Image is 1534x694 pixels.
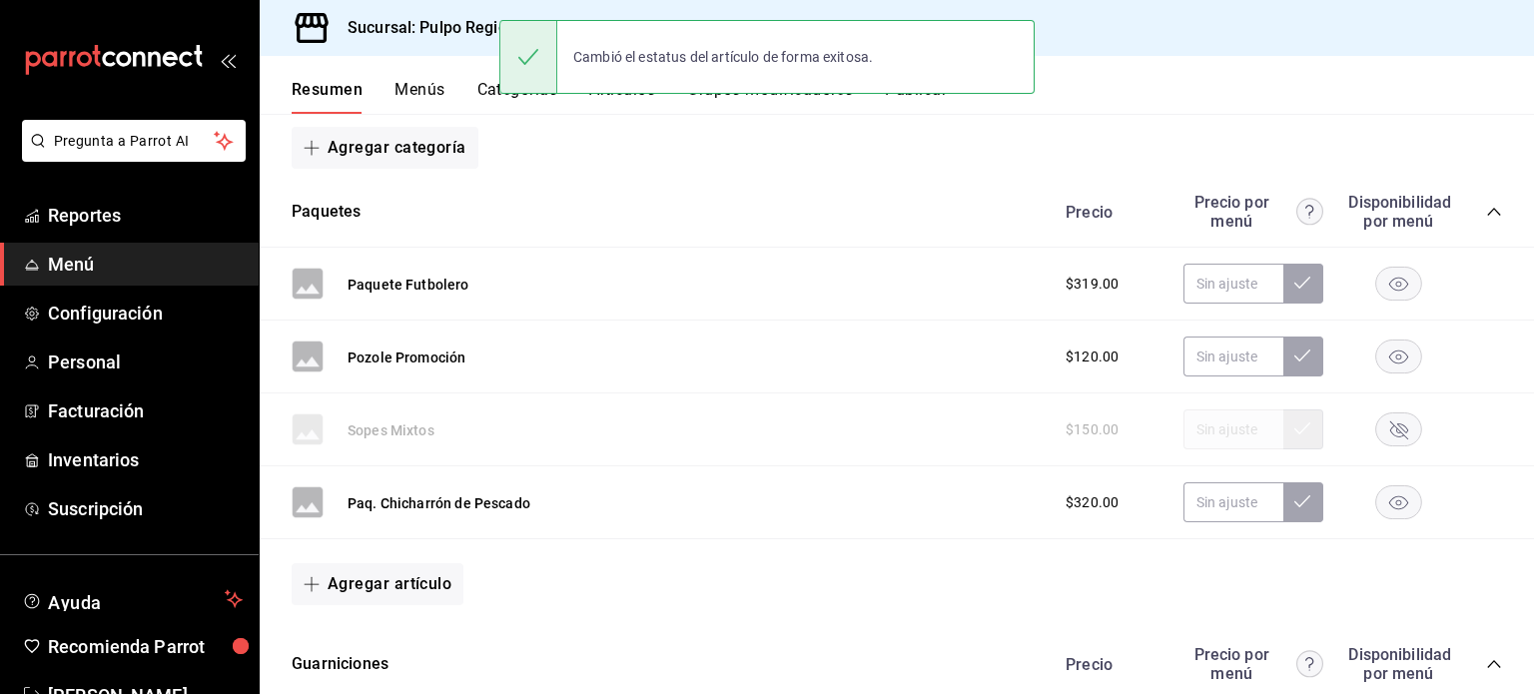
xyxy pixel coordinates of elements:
input: Sin ajuste [1183,337,1283,376]
div: Precio por menú [1183,193,1323,231]
div: Precio por menú [1183,645,1323,683]
span: Inventarios [48,446,243,473]
div: Disponibilidad por menú [1348,193,1448,231]
span: Pregunta a Parrot AI [54,131,215,152]
button: Pregunta a Parrot AI [22,120,246,162]
button: Paquetes [292,201,361,224]
input: Sin ajuste [1183,482,1283,522]
span: $120.00 [1066,347,1119,367]
span: $319.00 [1066,274,1119,295]
span: Personal [48,348,243,375]
button: Agregar artículo [292,563,463,605]
span: Suscripción [48,495,243,522]
button: Resumen [292,80,363,114]
div: Disponibilidad por menú [1348,645,1448,683]
div: navigation tabs [292,80,1534,114]
button: Menús [394,80,444,114]
span: $320.00 [1066,492,1119,513]
button: Agregar categoría [292,127,478,169]
button: Paq. Chicharrón de Pescado [348,493,530,513]
input: Sin ajuste [1183,264,1283,304]
span: Configuración [48,300,243,327]
button: Categorías [477,80,558,114]
button: Guarniciones [292,653,388,676]
span: Ayuda [48,587,217,611]
button: collapse-category-row [1486,656,1502,672]
span: Recomienda Parrot [48,633,243,660]
div: Precio [1046,203,1173,222]
a: Pregunta a Parrot AI [14,145,246,166]
button: collapse-category-row [1486,204,1502,220]
span: Menú [48,251,243,278]
span: Facturación [48,397,243,424]
button: open_drawer_menu [220,52,236,68]
span: Reportes [48,202,243,229]
button: Paquete Futbolero [348,275,469,295]
button: Pozole Promoción [348,347,465,367]
h3: Sucursal: Pulpo Regio (MTY) [332,16,558,40]
div: Precio [1046,655,1173,674]
div: Cambió el estatus del artículo de forma exitosa. [557,35,889,79]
